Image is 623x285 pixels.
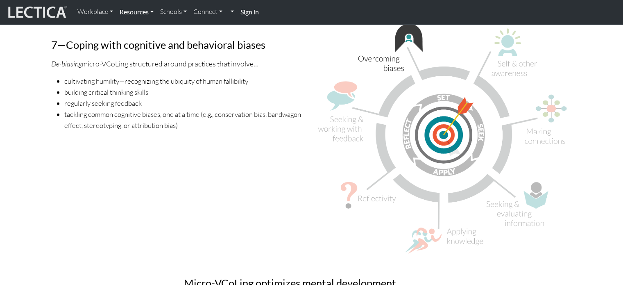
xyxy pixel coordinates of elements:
[64,98,307,109] li: regularly seeking feedback
[240,8,259,16] strong: Sign in
[237,3,262,21] a: Sign in
[64,109,307,131] li: tackling common cognitive biases, one at a time (e.g., conservation bias, bandwagon effect, stere...
[51,59,82,68] i: De-biasing
[64,76,307,87] li: cultivating humility—recognizing the ubiquity of human fallibility
[51,39,307,51] h3: 7—Coping with cognitive and behavioral biases
[64,87,307,98] li: building critical thinking skills
[74,3,116,21] a: Workplace
[6,5,68,20] img: lecticalive
[157,3,190,21] a: Schools
[51,58,307,69] p: micro-VCoLing structured around practices that involve…
[116,3,157,21] a: Resources
[190,3,226,21] a: Connect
